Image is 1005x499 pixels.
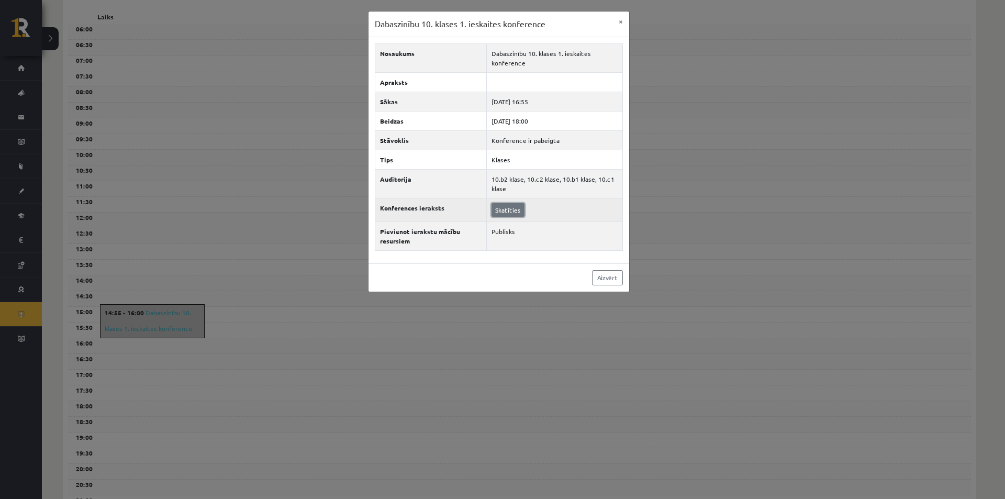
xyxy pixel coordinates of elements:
[487,43,622,72] td: Dabaszinību 10. klases 1. ieskaites konference
[487,169,622,198] td: 10.b2 klase, 10.c2 klase, 10.b1 klase, 10.c1 klase
[487,111,622,130] td: [DATE] 18:00
[375,72,487,92] th: Apraksts
[487,150,622,169] td: Klases
[375,111,487,130] th: Beidzas
[487,130,622,150] td: Konference ir pabeigta
[487,221,622,250] td: Publisks
[375,169,487,198] th: Auditorija
[375,198,487,221] th: Konferences ieraksts
[375,130,487,150] th: Stāvoklis
[487,92,622,111] td: [DATE] 16:55
[592,270,623,285] a: Aizvērt
[375,150,487,169] th: Tips
[492,203,524,217] a: Skatīties
[375,43,487,72] th: Nosaukums
[375,18,545,30] h3: Dabaszinību 10. klases 1. ieskaites konference
[375,92,487,111] th: Sākas
[375,221,487,250] th: Pievienot ierakstu mācību resursiem
[612,12,629,31] button: ×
